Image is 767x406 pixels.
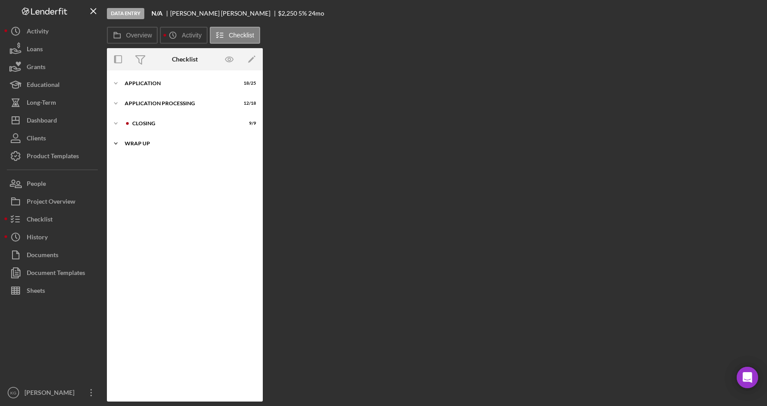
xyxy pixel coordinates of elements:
[125,141,252,146] div: Wrap up
[27,282,45,302] div: Sheets
[229,32,254,39] label: Checklist
[308,10,324,17] div: 24 mo
[107,8,144,19] div: Data Entry
[27,22,49,42] div: Activity
[22,384,80,404] div: [PERSON_NAME]
[10,390,16,395] text: KG
[4,111,102,129] button: Dashboard
[240,81,256,86] div: 18 / 25
[4,282,102,299] button: Sheets
[4,40,102,58] button: Loans
[27,193,75,213] div: Project Overview
[27,264,85,284] div: Document Templates
[27,111,57,131] div: Dashboard
[27,175,46,195] div: People
[4,210,102,228] button: Checklist
[172,56,198,63] div: Checklist
[4,129,102,147] button: Clients
[4,193,102,210] button: Project Overview
[240,121,256,126] div: 9 / 9
[27,94,56,114] div: Long-Term
[27,129,46,149] div: Clients
[4,58,102,76] button: Grants
[4,384,102,402] button: KG[PERSON_NAME]
[240,101,256,106] div: 12 / 18
[4,246,102,264] button: Documents
[132,121,234,126] div: Closing
[4,94,102,111] button: Long-Term
[27,210,53,230] div: Checklist
[4,76,102,94] button: Educational
[27,246,58,266] div: Documents
[737,367,758,388] div: Open Intercom Messenger
[151,10,163,17] b: N/A
[160,27,207,44] button: Activity
[4,175,102,193] button: People
[278,10,297,17] div: $2,250
[182,32,201,39] label: Activity
[27,58,45,78] div: Grants
[4,264,102,282] button: Document Templates
[125,101,234,106] div: Application Processing
[27,76,60,96] div: Educational
[4,228,102,246] button: History
[210,27,260,44] button: Checklist
[125,81,234,86] div: Application
[298,10,307,17] div: 5 %
[4,147,102,165] button: Product Templates
[107,27,158,44] button: Overview
[170,10,278,17] div: [PERSON_NAME] [PERSON_NAME]
[27,40,43,60] div: Loans
[126,32,152,39] label: Overview
[4,22,102,40] button: Activity
[27,147,79,167] div: Product Templates
[27,228,48,248] div: History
